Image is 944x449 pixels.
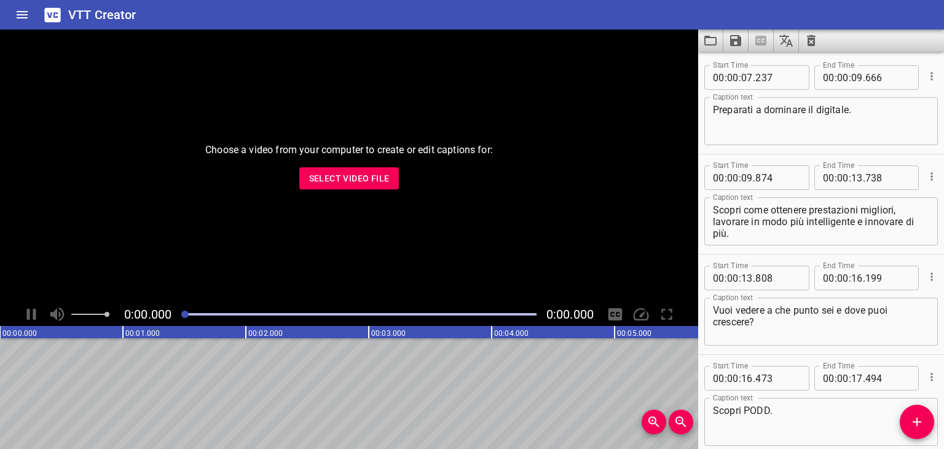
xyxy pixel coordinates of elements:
[617,329,651,338] text: 00:05.000
[68,5,136,25] h6: VTT Creator
[779,33,793,48] svg: Translate captions
[741,165,753,190] input: 09
[713,266,725,290] input: 00
[713,65,725,90] input: 00
[629,303,653,326] div: Playback Speed
[124,307,171,322] span: Current Time
[299,167,399,190] button: Select Video File
[727,65,739,90] input: 00
[849,366,851,391] span: :
[755,266,800,290] input: 808
[723,30,749,52] button: Save captions to file
[823,266,835,290] input: 00
[835,165,837,190] span: :
[725,266,727,290] span: :
[546,307,594,322] span: Video Duration
[755,65,800,90] input: 237
[713,204,929,239] textarea: Scopri come ottenere prestazioni migliori, lavorare in modo più intelligente e innovare di più.
[739,65,741,90] span: :
[749,30,774,52] span: Select a video in the pane to the left, then you can automatically extract captions.
[823,65,835,90] input: 00
[835,65,837,90] span: :
[741,366,753,391] input: 16
[725,165,727,190] span: :
[727,266,739,290] input: 00
[849,266,851,290] span: :
[900,405,934,439] button: Add Cue
[835,366,837,391] span: :
[755,366,800,391] input: 473
[774,30,799,52] button: Translate captions
[924,361,938,393] div: Cue Options
[713,165,725,190] input: 00
[851,366,863,391] input: 17
[713,366,725,391] input: 00
[924,261,938,293] div: Cue Options
[181,313,537,316] div: Play progress
[865,165,910,190] input: 738
[494,329,529,338] text: 00:04.000
[865,366,910,391] input: 494
[924,60,938,92] div: Cue Options
[739,366,741,391] span: :
[835,266,837,290] span: :
[125,329,160,338] text: 00:01.000
[739,165,741,190] span: :
[205,143,493,157] p: Choose a video from your computer to create or edit captions for:
[863,65,865,90] span: .
[739,266,741,290] span: :
[642,410,666,434] button: Zoom In
[753,266,755,290] span: .
[713,304,929,340] textarea: Vuoi vedere a che punto sei e dove puoi crescere?
[823,366,835,391] input: 00
[669,410,693,434] button: Zoom Out
[725,65,727,90] span: :
[804,33,819,48] svg: Clear captions
[604,303,627,326] div: Hide/Show Captions
[753,366,755,391] span: .
[727,165,739,190] input: 00
[837,165,849,190] input: 00
[851,266,863,290] input: 16
[849,165,851,190] span: :
[371,329,406,338] text: 00:03.000
[851,65,863,90] input: 09
[799,30,824,52] button: Clear captions
[865,266,910,290] input: 199
[863,165,865,190] span: .
[924,161,938,193] div: Cue Options
[863,266,865,290] span: .
[849,65,851,90] span: :
[863,366,865,391] span: .
[741,266,753,290] input: 13
[655,303,678,326] div: Toggle Full Screen
[823,165,835,190] input: 00
[2,329,37,338] text: 00:00.000
[741,65,753,90] input: 07
[837,366,849,391] input: 00
[248,329,283,338] text: 00:02.000
[837,65,849,90] input: 00
[865,65,910,90] input: 666
[755,165,800,190] input: 874
[753,65,755,90] span: .
[713,104,929,139] textarea: Preparati a dominare il digitale.
[924,68,940,84] button: Cue Options
[924,269,940,285] button: Cue Options
[924,369,940,385] button: Cue Options
[728,33,743,48] svg: Save captions to file
[837,266,849,290] input: 00
[725,366,727,391] span: :
[753,165,755,190] span: .
[703,33,718,48] svg: Load captions from file
[727,366,739,391] input: 00
[309,171,390,186] span: Select Video File
[713,405,929,440] textarea: Scopri PODD.
[851,165,863,190] input: 13
[924,169,940,185] button: Cue Options
[698,30,723,52] button: Load captions from file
